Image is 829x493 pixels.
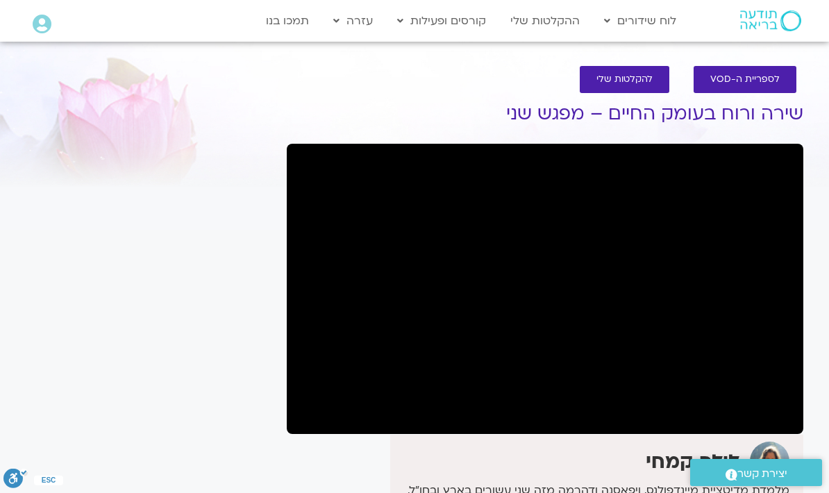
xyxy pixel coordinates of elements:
[259,8,316,34] a: תמכו בנו
[740,10,801,31] img: תודעה בריאה
[390,8,493,34] a: קורסים ופעילות
[580,66,669,93] a: להקלטות שלי
[690,459,822,486] a: יצירת קשר
[287,103,803,124] h1: שירה ורוח בעומק החיים – מפגש שני
[596,74,653,85] span: להקלטות שלי
[694,66,796,93] a: לספריית ה-VOD
[503,8,587,34] a: ההקלטות שלי
[710,74,780,85] span: לספריית ה-VOD
[737,465,787,483] span: יצירת קשר
[597,8,683,34] a: לוח שידורים
[646,449,739,475] strong: לילה קמחי
[287,144,803,434] iframe: שירה ורוח בעומק החיים עם לילה קמחי - מפגש שני 15.9.25
[326,8,380,34] a: עזרה
[750,442,789,481] img: לילה קמחי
